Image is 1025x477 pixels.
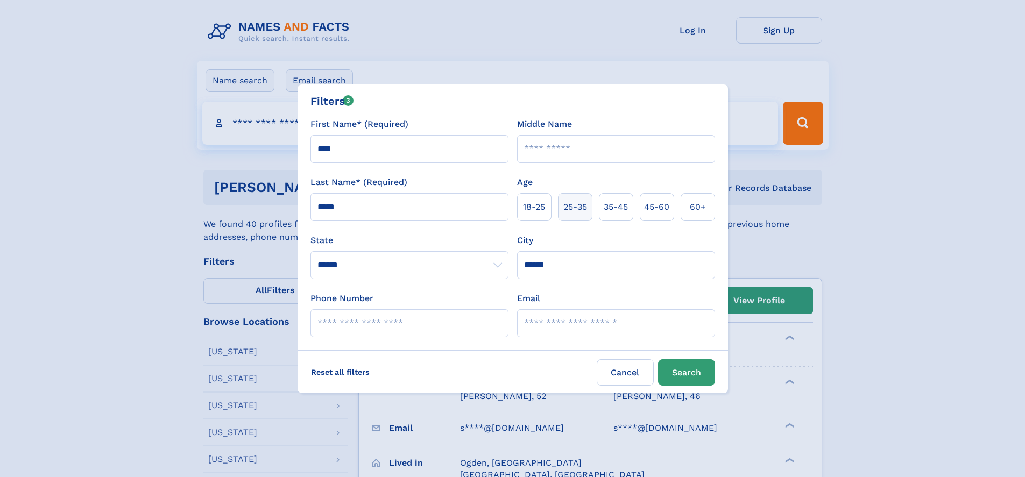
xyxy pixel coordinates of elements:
label: First Name* (Required) [310,118,408,131]
label: Age [517,176,533,189]
label: City [517,234,533,247]
label: Email [517,292,540,305]
span: 60+ [690,201,706,213]
label: Last Name* (Required) [310,176,407,189]
label: Middle Name [517,118,572,131]
label: Cancel [597,359,654,386]
span: 18‑25 [523,201,545,213]
span: 45‑60 [644,201,669,213]
span: 35‑45 [604,201,628,213]
span: 25‑35 [563,201,587,213]
label: Phone Number [310,292,373,305]
div: Filters [310,93,354,109]
label: Reset all filters [304,359,377,385]
label: State [310,234,508,247]
button: Search [658,359,715,386]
